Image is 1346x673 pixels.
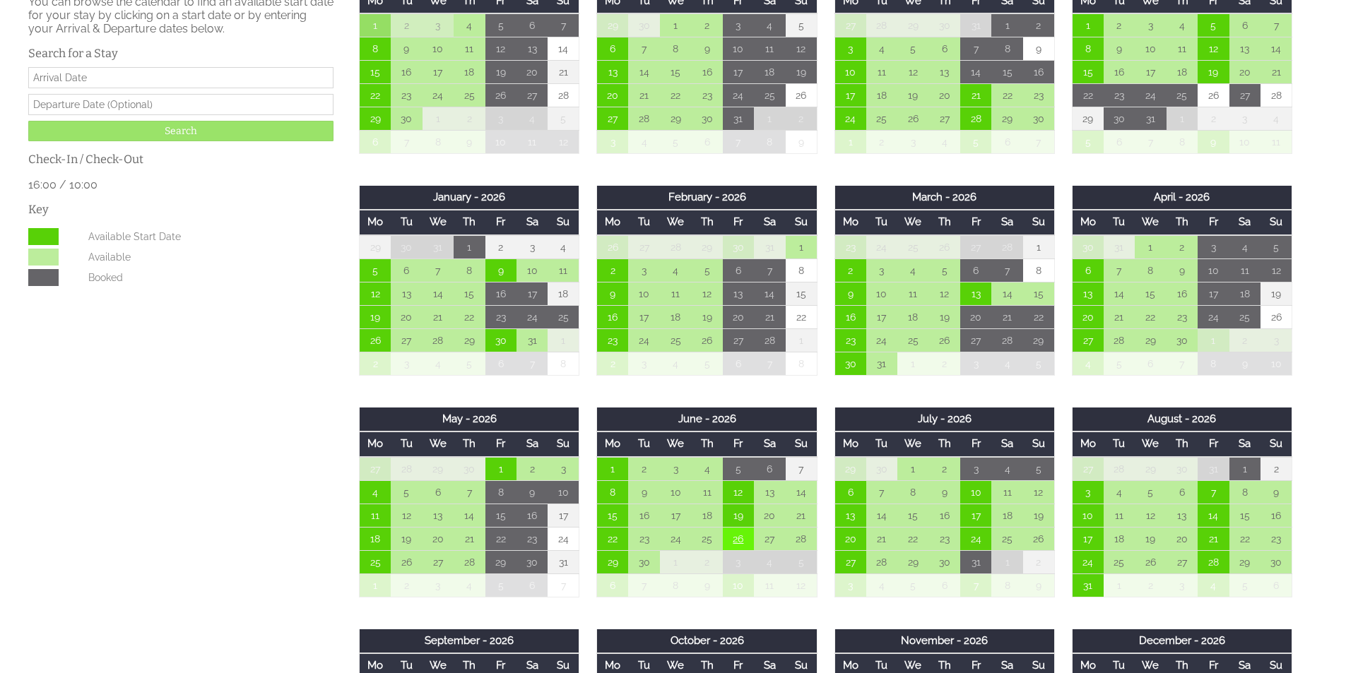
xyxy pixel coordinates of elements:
td: 2 [691,13,722,37]
td: 9 [1167,258,1198,282]
dd: Available Start Date [85,228,330,245]
td: 5 [548,107,579,131]
td: 3 [723,13,754,37]
td: 11 [454,37,485,61]
td: 7 [1023,131,1054,154]
td: 7 [423,258,454,282]
td: 6 [391,258,422,282]
td: 27 [834,13,866,37]
td: 13 [928,61,960,84]
td: 20 [516,61,548,84]
td: 27 [628,235,659,259]
td: 3 [628,258,659,282]
td: 27 [597,107,628,131]
td: 30 [628,13,659,37]
th: Th [928,210,960,234]
td: 23 [1023,84,1054,107]
td: 9 [691,37,722,61]
td: 4 [454,13,485,37]
td: 31 [960,13,991,37]
td: 22 [660,84,691,107]
td: 16 [1023,61,1054,84]
td: 5 [360,258,391,282]
td: 14 [1261,37,1292,61]
td: 7 [754,258,785,282]
td: 9 [1104,37,1135,61]
td: 21 [548,61,579,84]
td: 1 [834,131,866,154]
td: 28 [1261,84,1292,107]
td: 6 [1104,131,1135,154]
td: 9 [1023,37,1054,61]
td: 11 [866,61,897,84]
th: Tu [391,210,422,234]
td: 2 [1198,107,1229,131]
td: 26 [597,235,628,259]
td: 29 [1072,107,1103,131]
td: 5 [1072,131,1103,154]
td: 1 [1135,235,1166,259]
td: 12 [897,61,928,84]
td: 12 [1198,37,1229,61]
td: 24 [1135,84,1166,107]
td: 1 [786,235,817,259]
td: 21 [960,84,991,107]
td: 8 [660,37,691,61]
td: 2 [1104,13,1135,37]
td: 2 [485,235,516,259]
td: 4 [628,131,659,154]
td: 28 [960,107,991,131]
td: 3 [1198,235,1229,259]
td: 9 [391,37,422,61]
th: Fr [485,210,516,234]
th: Su [1023,210,1054,234]
td: 5 [928,258,960,282]
td: 2 [866,131,897,154]
td: 6 [1229,13,1261,37]
td: 11 [1167,37,1198,61]
td: 31 [754,235,785,259]
th: Mo [834,210,866,234]
td: 4 [897,258,928,282]
th: We [1135,210,1166,234]
td: 7 [1135,131,1166,154]
td: 3 [423,13,454,37]
td: 30 [691,107,722,131]
td: 7 [628,37,659,61]
td: 31 [1104,235,1135,259]
td: 7 [391,131,422,154]
td: 25 [866,107,897,131]
td: 25 [454,84,485,107]
th: Th [454,210,485,234]
td: 30 [723,235,754,259]
td: 1 [754,107,785,131]
td: 3 [1229,107,1261,131]
td: 20 [597,84,628,107]
h3: Key [28,203,333,216]
dd: Booked [85,269,330,286]
th: We [423,210,454,234]
td: 27 [960,235,991,259]
td: 11 [754,37,785,61]
td: 2 [454,107,485,131]
th: Fr [723,210,754,234]
input: Departure Date (Optional) [28,94,333,115]
td: 3 [866,258,897,282]
td: 10 [723,37,754,61]
td: 5 [691,258,722,282]
td: 10 [1229,131,1261,154]
td: 7 [723,131,754,154]
td: 16 [391,61,422,84]
th: Th [691,210,722,234]
td: 19 [485,61,516,84]
td: 25 [754,84,785,107]
td: 9 [1198,131,1229,154]
td: 14 [548,37,579,61]
th: February - 2026 [597,186,817,210]
td: 22 [1072,84,1103,107]
th: Th [1167,210,1198,234]
td: 25 [897,235,928,259]
td: 2 [597,258,628,282]
td: 10 [1135,37,1166,61]
td: 24 [834,107,866,131]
